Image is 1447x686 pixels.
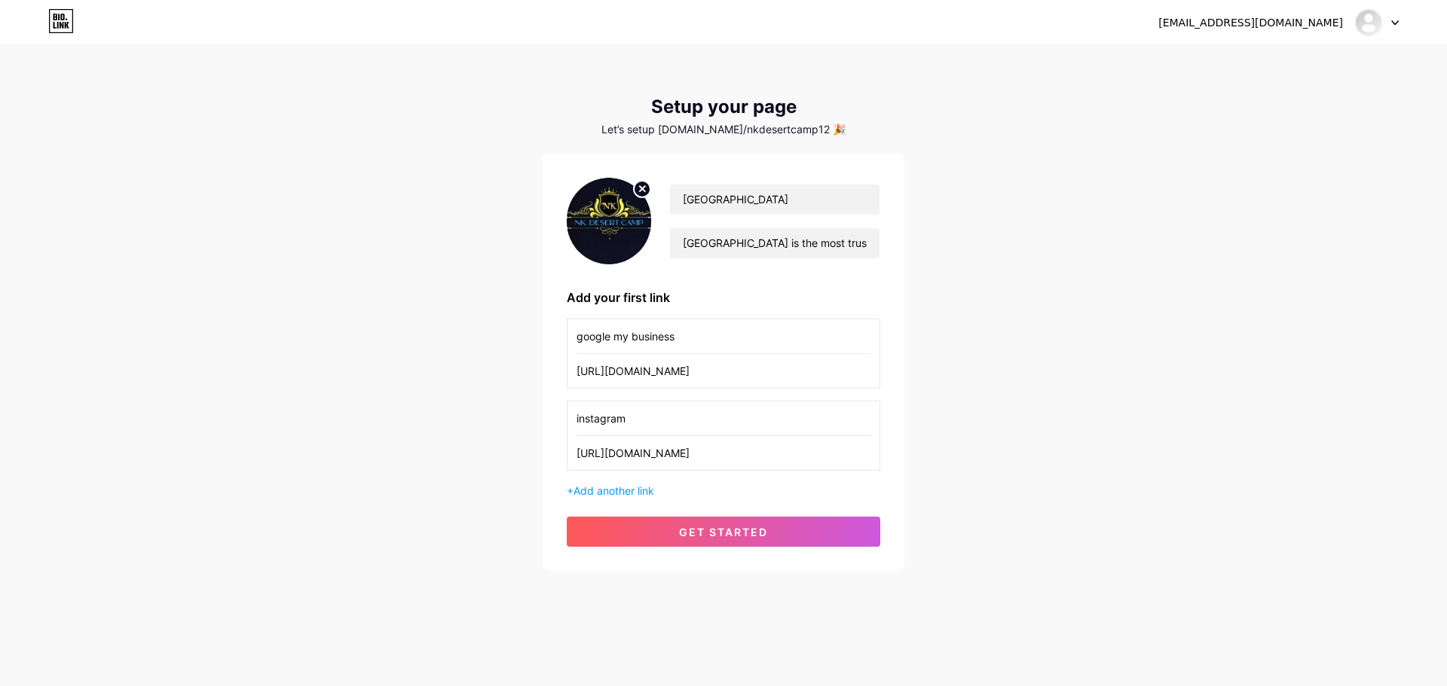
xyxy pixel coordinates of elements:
div: Add your first link [567,288,880,306]
input: URL (https://instagram.com/yourname) [577,436,870,470]
input: bio [670,228,880,258]
input: Link name (My Instagram) [577,319,870,353]
img: profile pic [567,178,651,264]
img: nkdesertcamp12 [1354,8,1383,37]
div: [EMAIL_ADDRESS][DOMAIN_NAME] [1158,15,1343,31]
div: + [567,483,880,498]
span: get started [679,526,768,538]
span: Add another link [574,484,654,497]
div: Let’s setup [DOMAIN_NAME]/nkdesertcamp12 🎉 [543,123,904,136]
div: Setup your page [543,96,904,117]
input: URL (https://instagram.com/yourname) [577,354,870,388]
input: Link name (My Instagram) [577,401,870,435]
button: get started [567,517,880,547]
input: Your name [670,184,880,215]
